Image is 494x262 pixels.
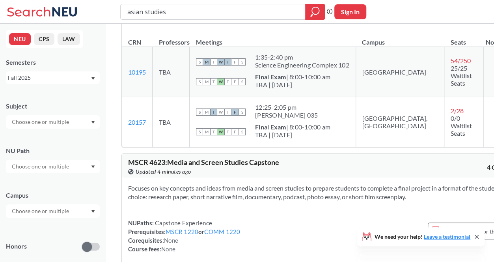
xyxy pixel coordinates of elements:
span: M [203,128,210,135]
div: | 8:00-10:00 am [255,123,330,131]
div: | 8:00-10:00 am [255,73,330,81]
span: F [231,128,239,135]
svg: Dropdown arrow [91,121,95,124]
div: Science Engineering Complex 102 [255,61,349,69]
button: NEU [9,33,31,45]
input: Choose one or multiple [8,117,74,127]
p: Honors [6,242,27,251]
span: M [203,78,210,85]
div: TBA | [DATE] [255,131,330,139]
span: S [196,78,203,85]
span: W [217,78,224,85]
span: S [239,109,246,116]
td: [GEOGRAPHIC_DATA], [GEOGRAPHIC_DATA] [356,97,444,147]
svg: Dropdown arrow [91,165,95,168]
div: TBA | [DATE] [255,81,330,89]
span: S [239,58,246,65]
th: Seats [444,30,483,47]
span: T [224,128,231,135]
div: Dropdown arrow [6,115,100,129]
span: S [196,128,203,135]
span: S [196,58,203,65]
b: Final Exam [255,73,286,80]
span: Updated 4 minutes ago [136,167,191,176]
span: W [217,109,224,116]
div: NUPaths: Prerequisites: or Corequisites: Course fees: [128,219,240,253]
div: Dropdown arrow [6,160,100,173]
span: We need your help! [375,234,470,240]
span: T [210,109,217,116]
span: 0/0 Waitlist Seats [451,114,472,137]
td: [GEOGRAPHIC_DATA] [356,47,444,97]
span: 25/25 Waitlist Seats [451,64,472,87]
button: LAW [58,33,80,45]
span: T [210,58,217,65]
div: Campus [6,191,100,200]
td: TBA [153,97,190,147]
span: T [210,128,217,135]
div: CRN [128,38,141,47]
input: Choose one or multiple [8,162,74,171]
span: T [224,109,231,116]
div: 12:25 - 2:05 pm [255,103,318,111]
button: CPS [34,33,54,45]
div: magnifying glass [305,4,325,20]
span: T [210,78,217,85]
th: Professors [153,30,190,47]
button: Sign In [334,4,366,19]
span: None [164,237,178,244]
div: NU Path [6,146,100,155]
span: 54 / 250 [451,57,471,64]
div: Dropdown arrow [6,204,100,218]
a: COMM 1220 [204,228,240,235]
div: Fall 2025 [8,73,90,82]
span: F [231,109,239,116]
div: Fall 2025Dropdown arrow [6,71,100,84]
span: T [224,78,231,85]
span: S [239,128,246,135]
a: MSCR 1220 [166,228,198,235]
span: W [217,128,224,135]
span: T [224,58,231,65]
div: Semesters [6,58,100,67]
span: S [239,78,246,85]
a: 20157 [128,118,146,126]
span: W [217,58,224,65]
td: TBA [153,47,190,97]
th: Campus [356,30,444,47]
span: S [196,109,203,116]
input: Class, professor, course number, "phrase" [127,5,300,19]
b: Final Exam [255,123,286,131]
svg: Dropdown arrow [91,210,95,213]
svg: magnifying glass [310,6,320,17]
a: 10195 [128,68,146,76]
span: M [203,109,210,116]
span: 2 / 28 [451,107,464,114]
a: Leave a testimonial [424,233,470,240]
div: Subject [6,102,100,110]
span: Capstone Experience [154,219,212,226]
span: None [161,245,175,253]
div: [PERSON_NAME] 035 [255,111,318,119]
th: Meetings [190,30,356,47]
svg: Dropdown arrow [91,77,95,80]
span: F [231,58,239,65]
span: F [231,78,239,85]
input: Choose one or multiple [8,206,74,216]
span: M [203,58,210,65]
span: MSCR 4623 : Media and Screen Studies Capstone [128,158,279,167]
div: 1:35 - 2:40 pm [255,53,349,61]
